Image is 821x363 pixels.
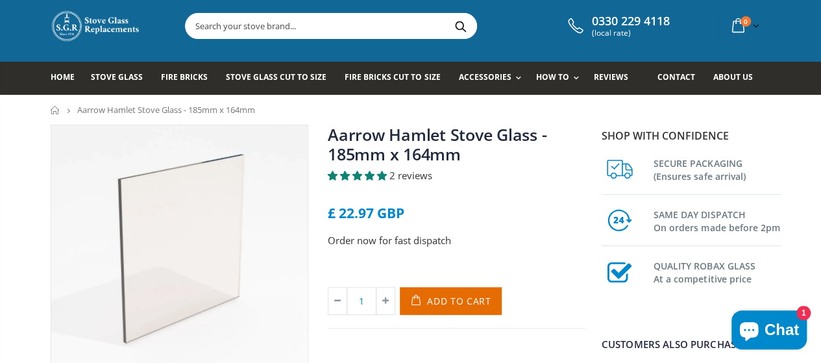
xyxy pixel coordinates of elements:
[536,62,585,95] a: How To
[328,169,389,182] span: 5.00 stars
[389,169,432,182] span: 2 reviews
[657,71,694,82] span: Contact
[51,62,84,95] a: Home
[741,16,751,27] span: 0
[654,257,781,286] h3: QUALITY ROBAX GLASS At a competitive price
[592,14,670,29] span: 0330 229 4118
[592,29,670,38] span: (local rate)
[446,14,475,38] button: Search
[91,71,143,82] span: Stove Glass
[186,14,622,38] input: Search your stove brand...
[728,310,811,353] inbox-online-store-chat: Shopify online store chat
[77,104,255,116] span: Aarrow Hamlet Stove Glass - 185mm x 164mm
[226,62,336,95] a: Stove Glass Cut To Size
[654,155,781,183] h3: SECURE PACKAGING (Ensures safe arrival)
[51,106,60,114] a: Home
[427,295,491,307] span: Add to Cart
[713,71,752,82] span: About us
[400,287,502,315] button: Add to Cart
[161,71,208,82] span: Fire Bricks
[51,10,141,42] img: Stove Glass Replacement
[654,206,781,234] h3: SAME DAY DISPATCH On orders made before 2pm
[602,128,781,144] p: Shop with confidence
[536,71,569,82] span: How To
[226,71,326,82] span: Stove Glass Cut To Size
[161,62,217,95] a: Fire Bricks
[713,62,762,95] a: About us
[328,123,546,165] a: Aarrow Hamlet Stove Glass - 185mm x 164mm
[328,233,586,248] p: Order now for fast dispatch
[594,71,628,82] span: Reviews
[458,71,511,82] span: Accessories
[91,62,153,95] a: Stove Glass
[657,62,704,95] a: Contact
[594,62,638,95] a: Reviews
[727,13,762,38] a: 0
[345,71,440,82] span: Fire Bricks Cut To Size
[458,62,527,95] a: Accessories
[345,62,450,95] a: Fire Bricks Cut To Size
[602,340,781,349] div: Customers also purchased...
[328,204,404,222] span: £ 22.97 GBP
[51,71,75,82] span: Home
